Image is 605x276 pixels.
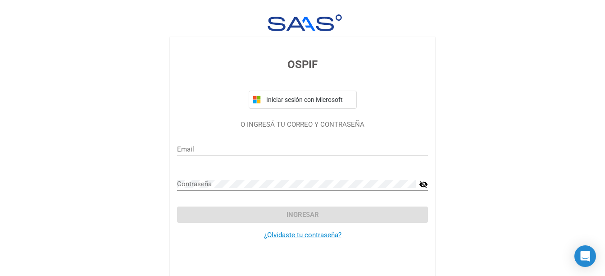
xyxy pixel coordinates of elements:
[264,231,341,239] a: ¿Olvidaste tu contraseña?
[249,91,357,109] button: Iniciar sesión con Microsoft
[177,120,428,130] p: O INGRESÁ TU CORREO Y CONTRASEÑA
[177,56,428,73] h3: OSPIF
[574,245,596,267] div: Open Intercom Messenger
[177,207,428,223] button: Ingresar
[287,211,319,219] span: Ingresar
[419,179,428,190] mat-icon: visibility_off
[264,96,353,103] span: Iniciar sesión con Microsoft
